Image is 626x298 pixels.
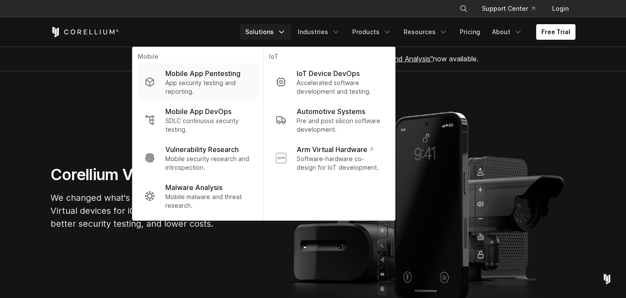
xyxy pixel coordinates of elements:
[165,182,222,193] p: Malware Analysis
[455,24,485,40] a: Pricing
[597,269,617,289] div: Open Intercom Messenger
[297,144,373,155] p: Arm Virtual Hardware
[456,1,471,16] button: Search
[138,139,258,177] a: Vulnerability Research Mobile security research and introspection.
[297,155,383,172] p: Software-hardware co-design for IoT development.
[165,79,251,96] p: App security testing and reporting.
[51,191,310,230] p: We changed what's possible, so you can build what's next. Virtual devices for iOS, Android, and A...
[293,24,345,40] a: Industries
[398,24,453,40] a: Resources
[475,1,542,16] a: Support Center
[487,24,528,40] a: About
[165,193,251,210] p: Mobile malware and threat research.
[138,63,258,101] a: Mobile App Pentesting App security testing and reporting.
[165,117,251,134] p: SDLC continuous security testing.
[297,117,383,134] p: Pre and post silicon software development.
[165,155,251,172] p: Mobile security research and introspection.
[51,165,310,184] h1: Corellium Virtual Hardware
[269,139,390,177] a: Arm Virtual Hardware Software-hardware co-design for IoT development.
[165,144,239,155] p: Vulnerability Research
[347,24,397,40] a: Products
[297,106,365,117] p: Automotive Systems
[536,24,575,40] a: Free Trial
[138,101,258,139] a: Mobile App DevOps SDLC continuous security testing.
[297,79,383,96] p: Accelerated software development and testing.
[269,101,390,139] a: Automotive Systems Pre and post silicon software development.
[297,68,360,79] p: IoT Device DevOps
[269,63,390,101] a: IoT Device DevOps Accelerated software development and testing.
[138,52,258,63] p: Mobile
[449,1,575,16] div: Navigation Menu
[165,68,240,79] p: Mobile App Pentesting
[165,106,231,117] p: Mobile App DevOps
[138,177,258,215] a: Malware Analysis Mobile malware and threat research.
[240,24,575,40] div: Navigation Menu
[269,52,390,63] p: IoT
[545,1,575,16] a: Login
[51,27,119,37] a: Corellium Home
[240,24,291,40] a: Solutions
